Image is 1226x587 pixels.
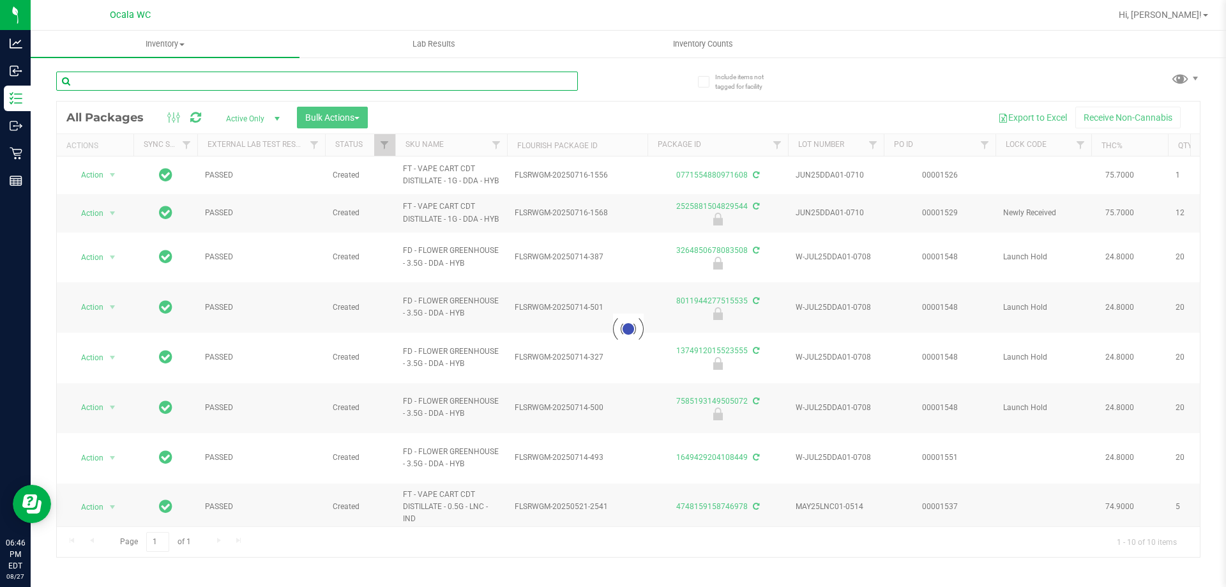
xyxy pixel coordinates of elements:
span: Lab Results [395,38,473,50]
inline-svg: Retail [10,147,22,160]
span: Hi, [PERSON_NAME]! [1119,10,1202,20]
inline-svg: Reports [10,174,22,187]
iframe: Resource center [13,485,51,523]
p: 06:46 PM EDT [6,537,25,572]
input: Search Package ID, Item Name, SKU, Lot or Part Number... [56,72,578,91]
a: Inventory Counts [568,31,837,57]
span: Ocala WC [110,10,151,20]
p: 08/27 [6,572,25,581]
span: Inventory Counts [656,38,750,50]
inline-svg: Inventory [10,92,22,105]
inline-svg: Analytics [10,37,22,50]
span: Inventory [31,38,299,50]
inline-svg: Outbound [10,119,22,132]
a: Inventory [31,31,299,57]
span: Include items not tagged for facility [715,72,779,91]
inline-svg: Inbound [10,65,22,77]
a: Lab Results [299,31,568,57]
